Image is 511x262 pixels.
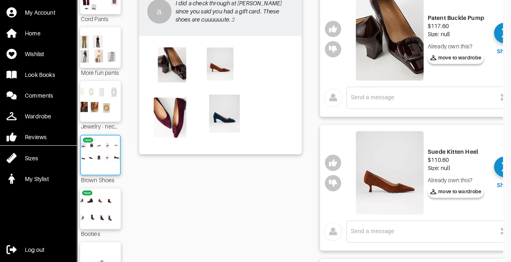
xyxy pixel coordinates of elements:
[80,68,121,77] div: More fun pants
[428,22,484,30] div: $117.60
[428,148,484,156] div: Suede Kitten Heel
[25,154,38,162] div: Sizes
[25,92,53,100] div: Comments
[77,192,124,225] img: Outfit Booties
[356,131,424,214] img: Suede Kitten Heel
[25,9,55,17] div: My Account
[428,52,484,64] button: move to wardrobe
[324,223,342,241] img: avatar
[430,54,482,61] span: move to wardrobe
[80,14,121,23] div: Cord Pants
[77,85,124,118] img: Outfit Jewelry - necklaces
[428,164,484,172] div: Size: null
[324,89,342,107] img: avatar
[78,140,122,170] img: Outfit Brown Shoes
[25,71,55,79] div: Look Books
[428,156,484,164] div: $110.60
[80,229,121,238] div: Booties
[25,50,44,58] div: Wishlist
[77,31,124,64] img: Outfit More fun pants
[25,175,49,183] div: My Stylist
[143,40,298,149] img: Outfit More fun shoes
[84,190,91,195] div: new
[25,246,44,254] div: Log out
[25,29,41,37] div: Home
[25,112,51,120] div: Wardrobe
[80,122,121,131] div: Jewelry - necklaces
[428,42,484,50] div: Already own this?
[85,138,92,142] div: new
[80,175,121,184] div: Brown Shoes
[430,188,482,195] span: move to wardrobe
[428,30,484,38] div: Size: null
[428,176,484,184] div: Already own this?
[428,14,484,22] div: Patent Buckle Pump
[428,186,484,198] button: move to wardrobe
[25,133,46,141] div: Reviews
